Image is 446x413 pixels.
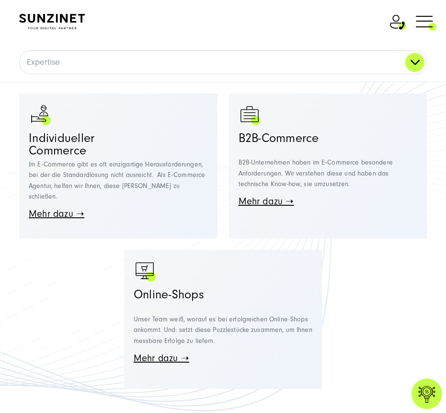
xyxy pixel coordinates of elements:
h3: Individueller Commerce [29,132,208,157]
img: Bildschirm mit Einkaufswagen - E-Commerce Agentur SUNZINET [134,260,158,283]
p: Unser Team weiß, worauf es bei erfolgreichen Online-Shops ankommt. Und: setzt diese Puzzlestücke ... [134,303,313,346]
img: Eine Hand und eine Person als Zeichen für guten Umgang mit Menschen - E-Commerce Agentur SUNZINET [29,103,53,127]
a: Mehr dazu ➝ [29,209,84,219]
a: Mehr dazu ➝ [239,196,294,207]
img: SUNZINET Full Service Digital Agentur [19,14,85,29]
p: Im E-Commerce gibt es oft einzigartige Herausforderungen, bei der die Standardlösung nicht ausrei... [29,159,208,202]
a: Mehr dazu ➝ [134,353,189,364]
p: B2B-Unternehmen haben im E-Commerce besondere Anforderungen. Wir verstehen diese und haben das te... [239,147,418,190]
a: Expertise [20,51,426,74]
img: Aktenkoffer als Symbol für B2B - E-Commerce Agentur SUNZINET [239,103,263,127]
h3: B2B-Commerce [239,132,418,144]
h3: Online-Shops [134,288,313,301]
